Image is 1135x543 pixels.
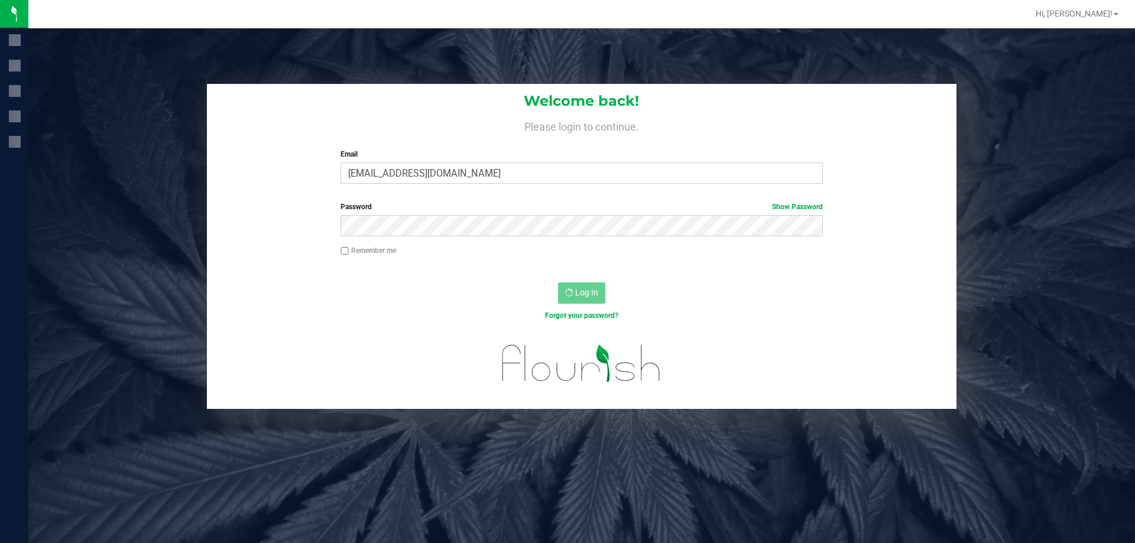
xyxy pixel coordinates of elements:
[340,245,396,256] label: Remember me
[207,118,956,132] h4: Please login to continue.
[1036,9,1113,18] span: Hi, [PERSON_NAME]!
[575,288,598,297] span: Log In
[558,282,605,304] button: Log In
[545,311,618,320] a: Forgot your password?
[772,203,823,211] a: Show Password
[340,247,349,255] input: Remember me
[488,333,675,394] img: flourish_logo.svg
[340,203,372,211] span: Password
[340,149,822,160] label: Email
[207,93,956,109] h1: Welcome back!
